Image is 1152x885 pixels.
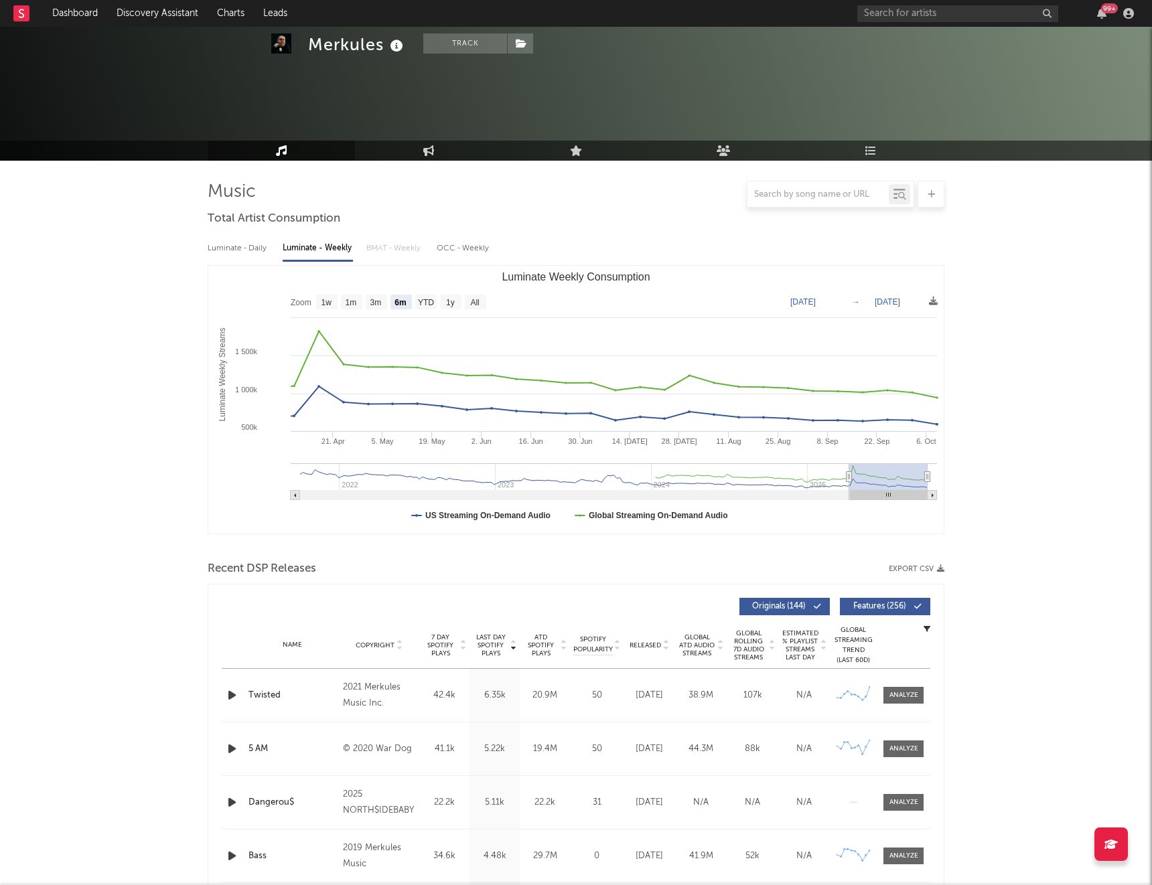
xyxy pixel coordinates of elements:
text: 3m [370,298,382,307]
div: Luminate - Daily [208,237,269,260]
div: 41.9M [678,850,723,863]
div: 52k [730,850,775,863]
div: N/A [730,796,775,809]
a: Dangerou$ [248,796,336,809]
text: 22. Sep [864,437,889,445]
text: 21. Apr [321,437,345,445]
button: 99+ [1097,8,1106,19]
text: US Streaming On-Demand Audio [425,511,551,520]
text: YTD [418,298,434,307]
div: N/A [782,689,826,702]
button: Originals(144) [739,598,830,615]
text: Zoom [291,298,311,307]
text: 5. May [372,437,394,445]
a: Twisted [248,689,336,702]
button: Track [423,33,507,54]
text: 16. Jun [519,437,543,445]
div: 0 [573,850,620,863]
a: 5 AM [248,742,336,756]
div: [DATE] [627,796,672,809]
button: Export CSV [889,565,944,573]
div: © 2020 War Dog [343,741,416,757]
div: N/A [782,742,826,756]
div: [DATE] [627,850,672,863]
span: Estimated % Playlist Streams Last Day [782,629,818,661]
text: 19. May [419,437,445,445]
text: 500k [241,423,257,431]
a: Bass [248,850,336,863]
span: Total Artist Consumption [208,211,340,227]
div: 5.11k [473,796,516,809]
div: N/A [782,850,826,863]
span: Last Day Spotify Plays [473,633,508,657]
div: 41.1k [423,742,466,756]
div: 44.3M [678,742,723,756]
div: 88k [730,742,775,756]
div: 50 [573,689,620,702]
div: 2025 NORTH$IDEBABY [343,787,416,819]
text: 2. Jun [472,437,492,445]
div: 22.2k [523,796,567,809]
div: Merkules [308,33,407,56]
div: 22.2k [423,796,466,809]
span: ATD Spotify Plays [523,633,559,657]
text: Luminate Weekly Streams [218,328,227,422]
div: [DATE] [627,742,672,756]
text: 11. Aug [716,437,741,445]
div: 2021 Merkules Music Inc. [343,679,416,712]
div: 2019 Merkules Music [343,840,416,872]
text: 14. [DATE] [612,437,648,445]
div: 107k [730,689,775,702]
div: 31 [573,796,620,809]
span: Originals ( 144 ) [748,602,810,611]
span: Released [630,641,661,649]
text: → [852,297,860,307]
div: [DATE] [627,689,672,702]
div: 42.4k [423,689,466,702]
text: 1w [321,298,332,307]
text: Luminate Weekly Consumption [502,271,650,283]
text: 1y [446,298,455,307]
text: [DATE] [790,297,816,307]
text: 30. Jun [568,437,592,445]
span: 7 Day Spotify Plays [423,633,458,657]
div: Luminate - Weekly [283,237,353,260]
text: Global Streaming On-Demand Audio [589,511,728,520]
div: 6.35k [473,689,516,702]
div: 19.4M [523,742,567,756]
text: 1 500k [235,347,258,355]
span: Copyright [356,641,394,649]
div: N/A [678,796,723,809]
div: 99 + [1101,3,1118,13]
svg: Luminate Weekly Consumption [208,266,944,534]
text: 25. Aug [766,437,790,445]
text: 1m [346,298,357,307]
div: 4.48k [473,850,516,863]
text: 8. Sep [817,437,839,445]
span: Features ( 256 ) [849,602,910,611]
text: All [470,298,479,307]
div: N/A [782,796,826,809]
div: OCC - Weekly [437,237,490,260]
input: Search by song name or URL [747,189,889,200]
button: Features(256) [840,598,930,615]
div: 5.22k [473,742,516,756]
div: 20.9M [523,689,567,702]
div: 29.7M [523,850,567,863]
text: [DATE] [875,297,900,307]
div: 34.6k [423,850,466,863]
span: Global ATD Audio Streams [678,633,715,657]
text: 1 000k [235,386,258,394]
div: 50 [573,742,620,756]
div: 38.9M [678,689,723,702]
span: Spotify Popularity [573,635,613,655]
text: 6m [394,298,406,307]
span: Global Rolling 7D Audio Streams [730,629,767,661]
div: Name [248,640,336,650]
text: 28. [DATE] [662,437,697,445]
div: Global Streaming Trend (Last 60D) [833,625,873,665]
span: Recent DSP Releases [208,561,316,577]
